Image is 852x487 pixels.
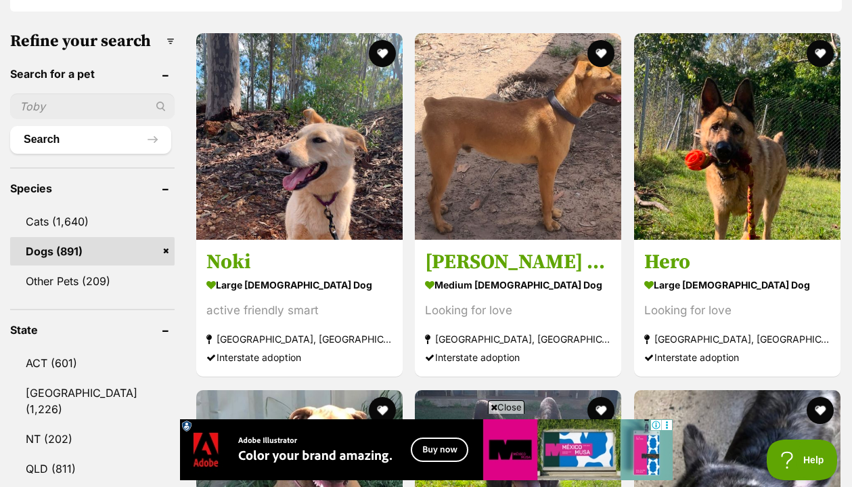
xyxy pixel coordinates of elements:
[634,33,840,240] img: Hero - German Shepherd Dog
[196,240,403,377] a: Noki large [DEMOGRAPHIC_DATA] Dog active friendly smart [GEOGRAPHIC_DATA], [GEOGRAPHIC_DATA] Inte...
[644,250,830,276] h3: Hero
[10,349,175,377] a: ACT (601)
[10,237,175,266] a: Dogs (891)
[587,397,614,424] button: favourite
[10,93,175,119] input: Toby
[587,40,614,67] button: favourite
[644,276,830,295] strong: large [DEMOGRAPHIC_DATA] Dog
[206,250,393,276] h3: Noki
[206,331,393,349] strong: [GEOGRAPHIC_DATA], [GEOGRAPHIC_DATA]
[634,240,840,377] a: Hero large [DEMOGRAPHIC_DATA] Dog Looking for love [GEOGRAPHIC_DATA], [GEOGRAPHIC_DATA] Interstat...
[10,182,175,194] header: Species
[206,276,393,295] strong: large [DEMOGRAPHIC_DATA] Dog
[94,1,107,11] img: iconc.png
[10,32,175,51] h3: Refine your search
[425,302,611,320] div: Looking for love
[368,40,395,67] button: favourite
[644,302,830,320] div: Looking for love
[807,40,834,67] button: favourite
[425,331,611,349] strong: [GEOGRAPHIC_DATA], [GEOGRAPHIC_DATA]
[10,324,175,336] header: State
[425,250,611,276] h3: [PERSON_NAME] (Jax)
[10,267,175,295] a: Other Pets (209)
[644,331,830,349] strong: [GEOGRAPHIC_DATA], [GEOGRAPHIC_DATA]
[425,349,611,367] div: Interstate adoption
[807,397,834,424] button: favourite
[10,68,175,80] header: Search for a pet
[10,207,175,236] a: Cats (1,640)
[767,440,838,480] iframe: Help Scout Beacon - Open
[425,276,611,295] strong: medium [DEMOGRAPHIC_DATA] Dog
[10,454,175,483] a: QLD (811)
[206,349,393,367] div: Interstate adoption
[415,240,621,377] a: [PERSON_NAME] (Jax) medium [DEMOGRAPHIC_DATA] Dog Looking for love [GEOGRAPHIC_DATA], [GEOGRAPHIC...
[415,33,621,240] img: Jack Scar (Jax) - Staffordshire Bull Terrier Dog
[206,302,393,320] div: active friendly smart
[10,379,175,423] a: [GEOGRAPHIC_DATA] (1,226)
[10,126,171,153] button: Search
[180,419,673,480] iframe: Advertisement
[10,425,175,453] a: NT (202)
[488,400,524,414] span: Close
[196,33,403,240] img: Noki - Border Collie x White Swiss Shepherd Dog
[368,397,395,424] button: favourite
[644,349,830,367] div: Interstate adoption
